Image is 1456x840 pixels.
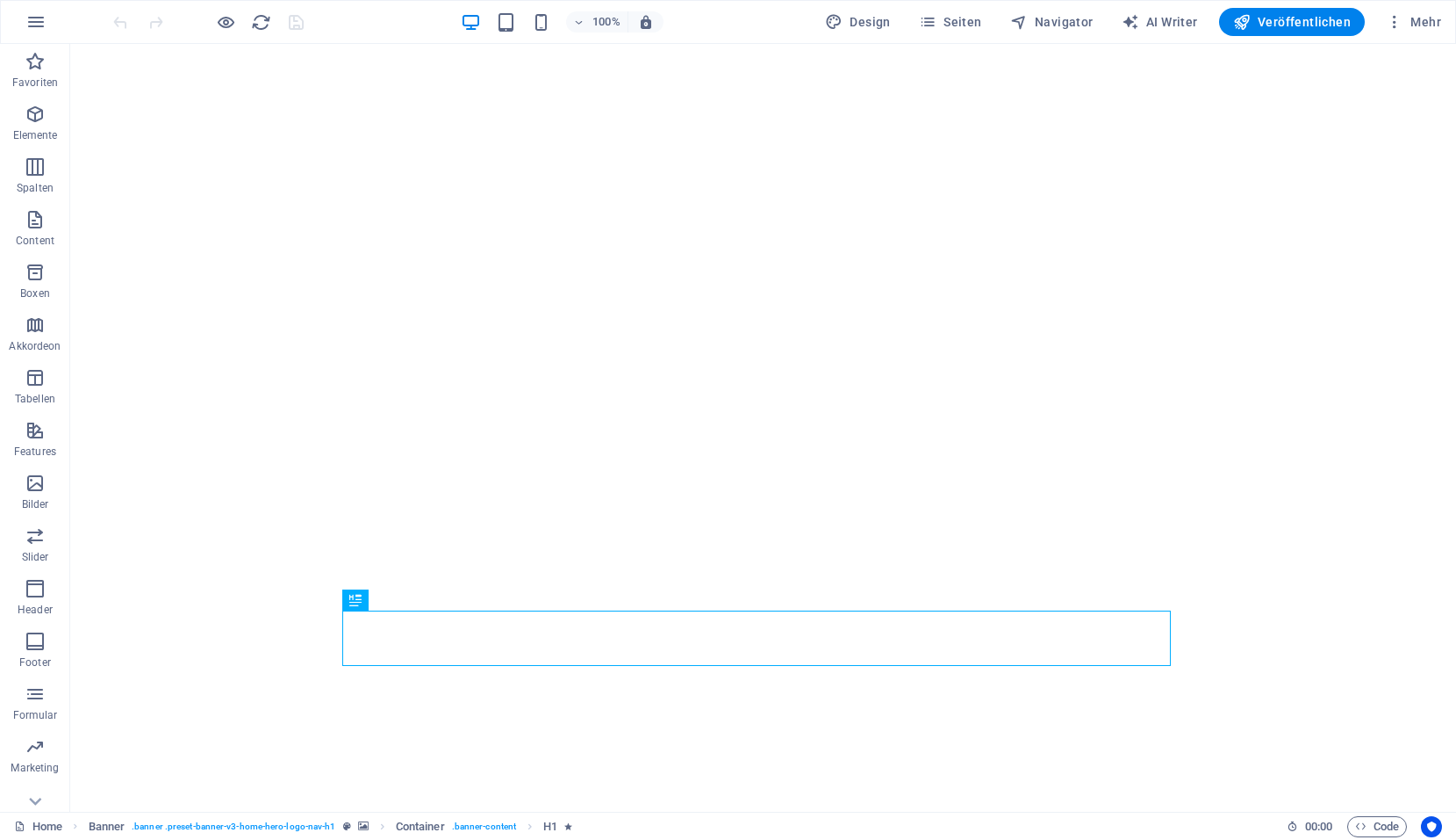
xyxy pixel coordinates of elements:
h6: 100% [592,11,620,33]
p: Spalten [17,181,54,195]
span: . banner-content [452,816,516,837]
p: Features [14,445,56,459]
p: Marketing [11,761,59,775]
button: Klicke hier, um den Vorschau-Modus zu verlassen [215,11,236,33]
button: Navigator [1003,8,1101,36]
p: Formular [13,708,58,722]
i: Bei Größenänderung Zoomstufe automatisch an das gewählte Gerät anpassen. [638,14,654,30]
button: Mehr [1379,8,1448,36]
button: Code [1347,816,1407,837]
span: Navigator [1010,13,1094,31]
span: Klick zum Auswählen. Doppelklick zum Bearbeiten [543,816,557,837]
span: . banner .preset-banner-v3-home-hero-logo-nav-h1 [132,816,335,837]
p: Elemente [13,128,58,142]
button: Seiten [912,8,989,36]
span: Veröffentlichen [1233,13,1351,31]
span: Mehr [1386,13,1441,31]
div: Design (Strg+Alt+Y) [818,8,898,36]
a: Klick, um Auswahl aufzuheben. Doppelklick öffnet Seitenverwaltung [14,816,62,837]
p: Tabellen [15,392,55,406]
span: Klick zum Auswählen. Doppelklick zum Bearbeiten [396,816,445,837]
h6: Session-Zeit [1287,816,1333,837]
i: Element enthält eine Animation [564,822,572,831]
span: Code [1355,816,1399,837]
button: 100% [566,11,628,33]
span: : [1317,820,1320,833]
p: Bilder [22,497,49,511]
button: Usercentrics [1421,816,1442,837]
i: Seite neu laden [251,12,271,33]
button: AI Writer [1115,8,1205,36]
button: Design [818,8,898,36]
span: Design [825,13,891,31]
button: Veröffentlichen [1219,8,1365,36]
span: 00 00 [1305,816,1332,837]
nav: breadcrumb [89,816,573,837]
span: Seiten [919,13,982,31]
span: Klick zum Auswählen. Doppelklick zum Bearbeiten [89,816,126,837]
p: Content [16,234,54,248]
i: Dieses Element ist ein anpassbares Preset [343,822,351,831]
i: Element verfügt über einen Hintergrund [358,822,369,831]
span: AI Writer [1122,13,1198,31]
p: Favoriten [12,76,58,90]
p: Footer [19,655,51,670]
p: Slider [22,550,49,564]
p: Akkordeon [9,339,61,353]
p: Boxen [20,286,50,301]
button: reload [250,11,271,33]
p: Header [18,603,53,617]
